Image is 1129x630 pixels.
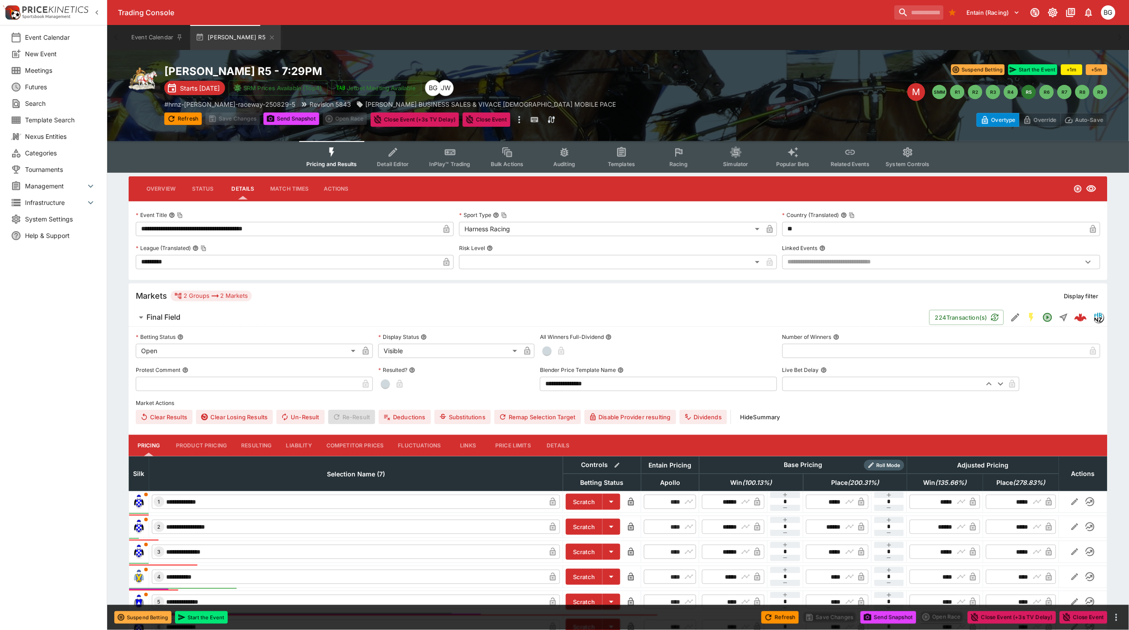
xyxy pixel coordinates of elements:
span: System Settings [25,214,96,224]
span: Categories [25,148,96,158]
span: 5 [156,599,163,605]
button: Send Snapshot [263,113,319,125]
span: Meetings [25,66,96,75]
span: Tournaments [25,165,96,174]
span: Management [25,181,85,191]
button: Live Bet Delay [821,367,827,373]
button: Connected to PK [1027,4,1043,21]
img: runner 2 [132,520,146,534]
p: Protest Comment [136,366,180,374]
button: Clear Losing Results [196,410,273,424]
span: Futures [25,82,96,92]
button: Dividends [680,410,727,424]
button: Toggle light/dark mode [1045,4,1061,21]
span: Detail Editor [377,161,409,167]
div: 2 Groups 2 Markets [174,291,248,301]
em: ( 135.66 %) [936,477,967,488]
button: +1m [1061,64,1083,75]
button: Event TitleCopy To Clipboard [169,212,175,218]
button: Bulk edit [611,459,623,471]
img: runner 5 [132,595,146,609]
img: runner 1 [132,495,146,509]
svg: Open [1042,312,1053,323]
span: Infrastructure [25,198,85,207]
button: R2 [968,85,983,99]
button: SGM Enabled [1024,309,1040,325]
span: Simulator [723,161,748,167]
button: [PERSON_NAME] R5 [190,25,281,50]
button: Betting Status [177,334,184,340]
button: Start the Event [175,611,228,624]
div: Trading Console [118,8,891,17]
button: Auto-Save [1061,113,1108,127]
span: Selection Name (7) [317,469,395,480]
button: Fluctuations [391,435,448,456]
p: [PERSON_NAME] BUSINESS SALES & VIVACE [DEMOGRAPHIC_DATA] MOBILE PACE [365,100,616,109]
th: Controls [563,456,641,474]
span: Bulk Actions [491,161,524,167]
div: hrnz [1093,312,1104,323]
button: Send Snapshot [861,611,916,624]
button: more [514,113,525,127]
button: League (Translated)Copy To Clipboard [192,245,199,251]
span: Betting Status [571,477,634,488]
button: Details [538,435,578,456]
div: Base Pricing [781,459,826,471]
p: Auto-Save [1075,115,1104,125]
p: Blender Price Template Name [540,366,616,374]
button: Close Event (+3s TV Delay) [968,611,1056,624]
p: Risk Level [459,244,485,252]
button: Bookmarks [945,5,960,20]
p: Number of Winners [782,333,832,341]
button: 224Transaction(s) [929,310,1004,325]
p: Resulted? [378,366,407,374]
p: All Winners Full-Dividend [540,333,604,341]
h6: Final Field [146,313,180,322]
img: runner 4 [132,570,146,584]
button: Blender Price Template Name [618,367,624,373]
div: Harness Racing [459,222,763,236]
button: Close Event [463,113,510,127]
button: Copy To Clipboard [501,212,507,218]
div: split button [323,113,367,125]
button: R4 [1004,85,1018,99]
button: R1 [950,85,965,99]
button: +5m [1086,64,1108,75]
button: Copy To Clipboard [201,245,207,251]
div: Open [136,344,359,358]
p: Betting Status [136,333,176,341]
div: Start From [977,113,1108,127]
button: Overview [139,178,183,200]
span: New Event [25,49,96,58]
em: ( 200.31 %) [848,477,879,488]
button: R3 [986,85,1000,99]
button: Jetbet Meeting Available [331,80,422,96]
span: Nexus Entities [25,132,96,141]
span: Place(278.83%) [987,477,1055,488]
th: Apollo [641,474,699,491]
button: Number of Winners [833,334,840,340]
span: Auditing [553,161,575,167]
div: Edit Meeting [907,83,925,101]
button: Documentation [1063,4,1079,21]
button: Links [448,435,488,456]
button: Status [183,178,223,200]
div: Show/hide Price Roll mode configuration. [864,460,904,471]
button: Suspend Betting [951,64,1005,75]
div: Jayden Wyke [438,80,454,96]
img: logo-cerberus--red.svg [1075,311,1087,324]
button: Price Limits [488,435,538,456]
p: League (Translated) [136,244,191,252]
span: Re-Result [328,410,375,424]
th: Entain Pricing [641,456,699,474]
button: Refresh [761,611,799,624]
button: HideSummary [735,410,786,424]
button: Substitutions [435,410,491,424]
button: Select Tenant [962,5,1025,20]
button: Open [1080,254,1096,270]
button: Match Times [263,178,316,200]
button: Display Status [421,334,427,340]
p: Revision 5843 [309,100,351,109]
button: Refresh [164,113,202,125]
img: Sportsbook Management [22,15,71,19]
